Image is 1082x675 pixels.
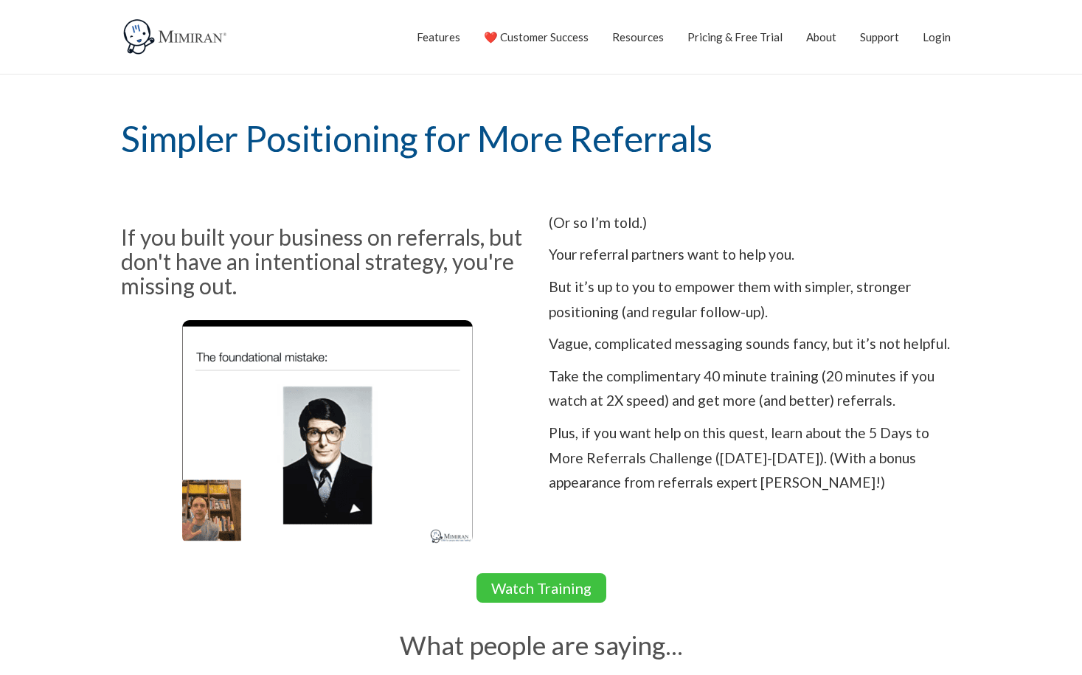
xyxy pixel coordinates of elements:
[549,274,962,324] p: But it’s up to you to empower them with simpler, stronger positioning (and regular follow-up).
[687,18,783,55] a: Pricing & Free Trial
[121,225,534,298] h3: If you built your business on referrals, but don't have an intentional strategy, you're missing out.
[860,18,899,55] a: Support
[549,364,962,413] p: Take the complimentary 40 minute training (20 minutes if you watch at 2X speed) and get more (and...
[806,18,836,55] a: About
[923,18,951,55] a: Login
[417,18,460,55] a: Features
[121,632,962,658] h2: What people are saying...
[549,210,962,235] p: (Or so I’m told.)
[476,573,606,603] a: Watch Training
[549,331,962,356] p: Vague, complicated messaging sounds fancy, but it’s not helpful.
[121,18,232,55] img: Mimiran CRM
[612,18,664,55] a: Resources
[484,18,589,55] a: ❤️ Customer Success
[182,320,473,544] img: Simpler Positioning for More Referrals
[121,75,962,203] h1: Simpler Positioning for More Referrals
[549,242,962,267] p: Your referral partners want to help you.
[549,420,962,495] p: Plus, if you want help on this quest, learn about the 5 Days to More Referrals Challenge ([DATE]-...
